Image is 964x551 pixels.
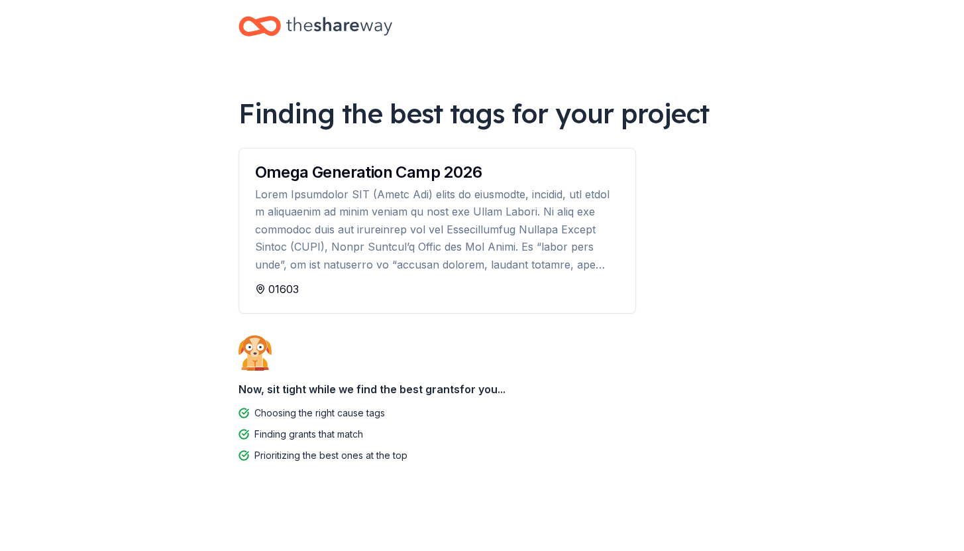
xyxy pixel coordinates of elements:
div: Omega Generation Camp 2026 [255,164,619,180]
div: Finding grants that match [254,426,363,442]
div: Finding the best tags for your project [239,95,726,132]
div: Lorem Ipsumdolor SIT (Ametc Adi) elits do eiusmodte, incidid, utl etdol m aliquaenim ad minim ven... [255,186,619,273]
img: Dog waiting patiently [239,335,272,371]
div: Choosing the right cause tags [254,405,385,421]
div: Prioritizing the best ones at the top [254,448,407,463]
div: Now, sit tight while we find the best grants for you... [239,376,726,402]
div: 01603 [255,281,619,297]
